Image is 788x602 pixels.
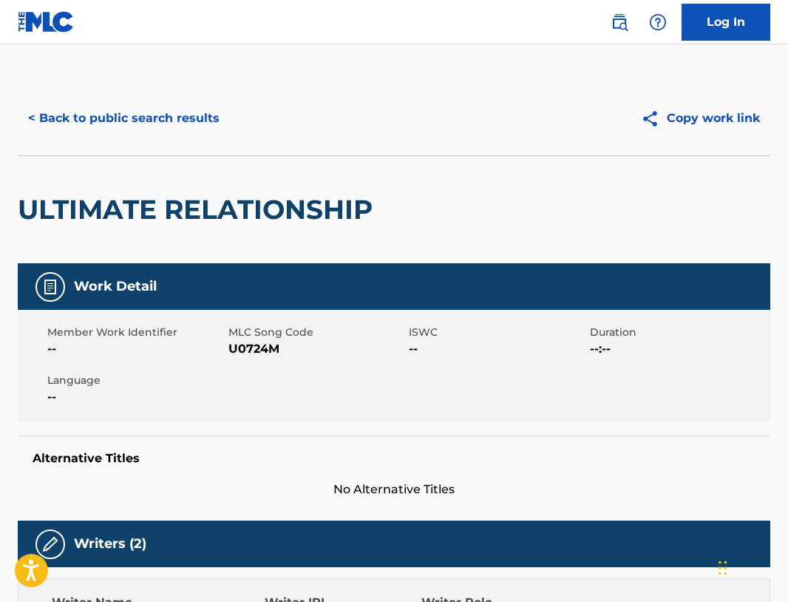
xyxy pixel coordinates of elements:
img: Writers [41,535,59,553]
button: Copy work link [631,100,770,137]
span: Member Work Identifier [47,325,225,340]
h5: Alternative Titles [33,451,755,466]
div: Drag [719,546,727,590]
iframe: Chat Widget [714,531,788,602]
span: ISWC [409,325,586,340]
span: -- [47,340,225,358]
div: Help [643,7,673,37]
span: No Alternative Titles [18,481,770,498]
img: search [611,13,628,31]
span: Duration [590,325,767,340]
h5: Writers (2) [74,535,146,552]
a: Public Search [605,7,634,37]
span: MLC Song Code [228,325,406,340]
h2: ULTIMATE RELATIONSHIP [18,193,380,226]
img: help [649,13,667,31]
h5: Work Detail [74,278,157,295]
span: U0724M [228,340,406,358]
span: -- [47,388,225,406]
span: --:-- [590,340,767,358]
button: < Back to public search results [18,100,230,137]
img: MLC Logo [18,11,75,33]
img: Work Detail [41,278,59,296]
a: Log In [682,4,770,41]
span: -- [409,340,586,358]
img: Copy work link [641,109,667,128]
span: Language [47,373,225,388]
